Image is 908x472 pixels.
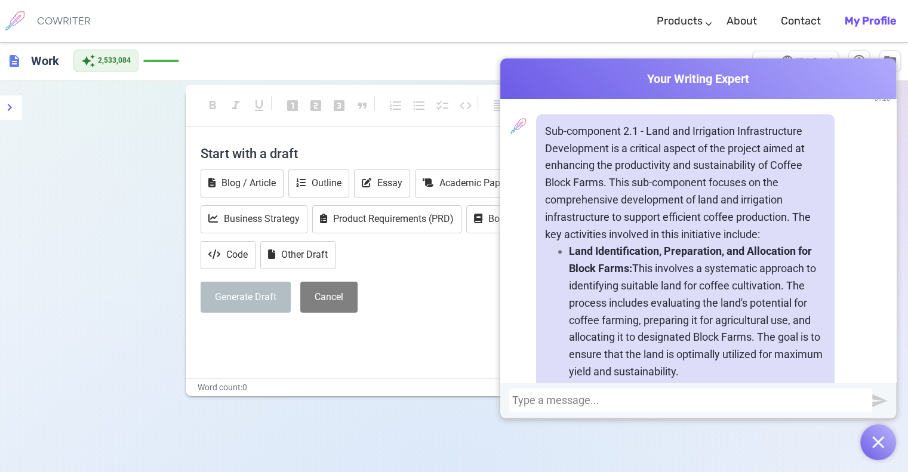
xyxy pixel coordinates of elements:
[389,98,403,113] span: format_list_numbered
[81,54,96,68] span: auto_awesome
[26,49,64,73] h6: Click to edit title
[332,98,346,113] span: looks_3
[354,169,410,198] button: Essay
[201,169,284,198] button: Blog / Article
[492,98,506,113] span: format_align_left
[500,70,896,88] span: Your Writing Expert
[883,54,897,68] span: folder
[98,55,131,67] span: 2,533,084
[879,50,901,72] button: Manage Documents
[412,98,426,113] span: format_list_bulleted
[852,54,866,68] span: help_outline
[415,169,516,198] button: Academic Paper
[288,169,349,198] button: Outline
[260,241,336,269] button: Other Draft
[797,55,835,67] span: Web Search
[201,282,291,313] button: Generate Draft
[229,98,243,113] span: format_italic
[569,243,826,380] p: This involves a systematic approach to identifying suitable land for coffee cultivation. The proc...
[506,114,530,138] img: profile
[355,98,370,113] span: format_quote
[300,282,358,313] button: Cancel
[201,241,256,269] button: Code
[845,4,896,39] a: My Profile
[466,205,547,233] button: Book Report
[7,54,21,68] span: description
[309,98,323,113] span: looks_two
[312,205,461,233] button: Product Requirements (PRD)
[845,14,896,27] b: My Profile
[186,379,723,396] div: Word count: 0
[780,54,795,69] span: language
[781,4,821,39] a: Contact
[37,16,91,26] h6: COWRITER
[872,436,884,448] img: Open chat
[848,50,870,72] button: Help & Shortcuts
[252,98,266,113] span: format_underlined
[285,98,300,113] span: looks_one
[458,98,473,113] span: code
[205,98,220,113] span: format_bold
[569,245,812,274] strong: Land Identification, Preparation, and Allocation for Block Farms:
[727,4,757,39] a: About
[435,98,450,113] span: checklist
[201,205,307,233] button: Business Strategy
[201,139,708,168] h4: Start with a draft
[875,91,890,108] span: 01:26
[657,4,703,39] a: Products
[872,393,887,408] img: Send
[545,123,826,243] p: Sub-component 2.1 - Land and Irrigation Infrastructure Development is a critical aspect of the pr...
